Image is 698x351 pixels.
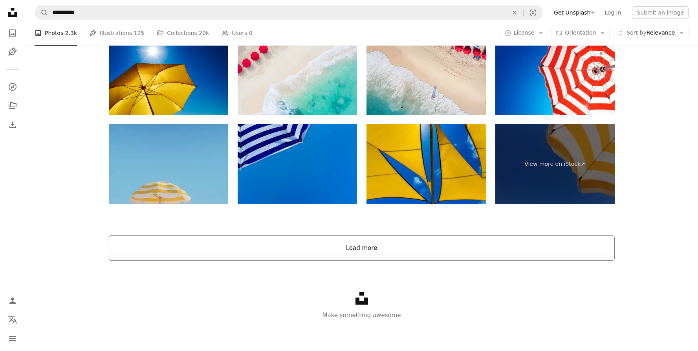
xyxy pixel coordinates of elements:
[25,311,698,320] p: Make something awesome
[500,27,548,39] button: License
[366,124,486,204] img: Yellow sails with blue sky background
[5,25,20,41] a: Photos
[134,29,145,37] span: 125
[5,331,20,346] button: Menu
[613,27,689,39] button: Sort byRelevance
[524,5,542,20] button: Visual search
[514,29,535,36] span: License
[222,20,253,46] a: Users 0
[5,117,20,132] a: Download History
[5,312,20,327] button: Language
[366,35,486,115] img: Aerial View of Red Umbrellas on a Sandy Beach and Blue Ocean, Bali.
[109,124,228,204] img: Empty deck chair and beach umbrella on a sunny beach
[238,35,357,115] img: Beach umbrellas and blue ocean. Beach scene from above
[627,29,646,36] span: Sort by
[249,29,253,37] span: 0
[238,124,357,204] img: Fragment of white and blue striped beach umbrella close up against clear blue sky with text space
[90,20,144,46] a: Illustrations 125
[506,5,523,20] button: Clear
[35,5,48,20] button: Search Unsplash
[109,235,615,261] button: Load more
[199,29,209,37] span: 20k
[35,5,543,20] form: Find visuals sitewide
[109,35,228,115] img: Yellow Umbrella With Bright Sun And Blue Sky
[632,6,689,19] button: Submit an image
[5,79,20,95] a: Explore
[5,293,20,309] a: Log in / Sign up
[495,35,615,115] img: Red stripe umbrella
[157,20,209,46] a: Collections 20k
[565,29,596,36] span: Orientation
[495,124,615,204] a: View more on iStock↗
[600,6,626,19] a: Log in
[5,5,20,22] a: Home — Unsplash
[551,27,610,39] button: Orientation
[549,6,600,19] a: Get Unsplash+
[5,98,20,114] a: Collections
[5,44,20,60] a: Illustrations
[627,29,675,37] span: Relevance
